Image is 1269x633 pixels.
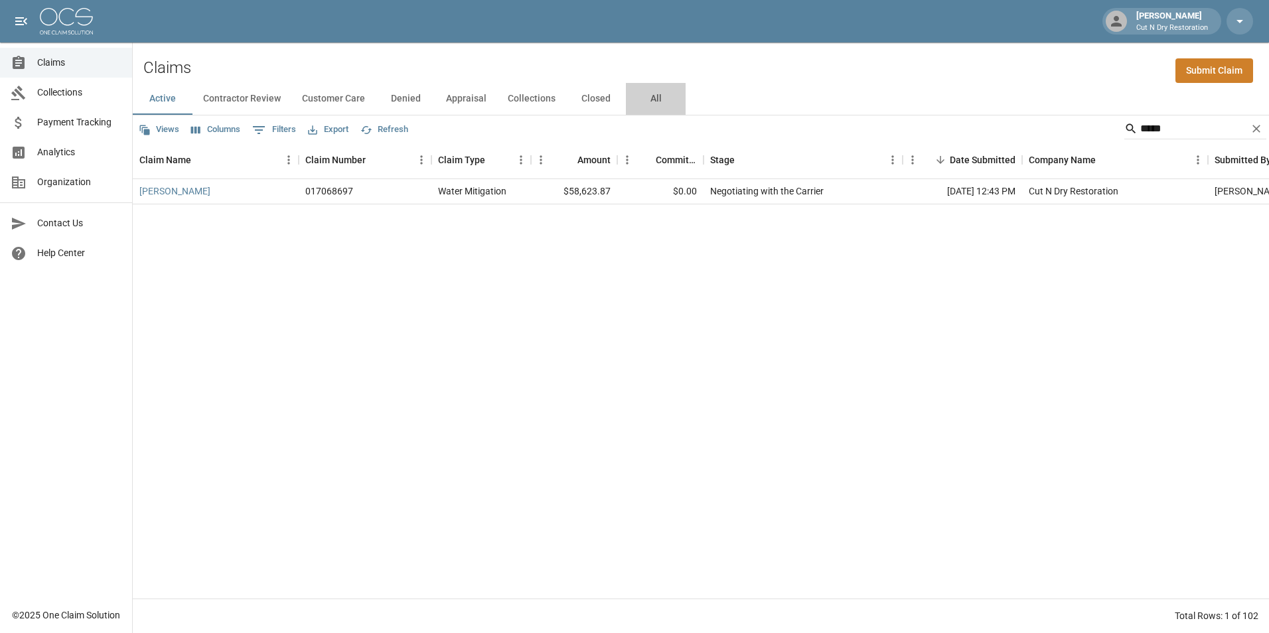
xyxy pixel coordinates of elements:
div: Date Submitted [903,141,1022,178]
div: Total Rows: 1 of 102 [1175,609,1258,622]
a: [PERSON_NAME] [139,184,210,198]
button: Menu [279,150,299,170]
div: Claim Name [139,141,191,178]
button: Sort [637,151,656,169]
button: Sort [559,151,577,169]
p: Cut N Dry Restoration [1136,23,1208,34]
div: $0.00 [617,179,704,204]
button: Closed [566,83,626,115]
span: Help Center [37,246,121,260]
button: Sort [485,151,504,169]
button: Customer Care [291,83,376,115]
div: Stage [704,141,903,178]
span: Contact Us [37,216,121,230]
div: Claim Type [438,141,485,178]
div: 017068697 [305,184,353,198]
button: Menu [903,150,923,170]
button: Sort [366,151,384,169]
div: $58,623.87 [531,179,617,204]
span: Collections [37,86,121,100]
div: Company Name [1022,141,1208,178]
div: Committed Amount [656,141,697,178]
img: ocs-logo-white-transparent.png [40,8,93,35]
div: Water Mitigation [438,184,506,198]
button: Sort [931,151,950,169]
span: Organization [37,175,121,189]
button: Menu [531,150,551,170]
div: © 2025 One Claim Solution [12,608,120,622]
div: Claim Name [133,141,299,178]
a: Submit Claim [1175,58,1253,83]
div: [PERSON_NAME] [1131,9,1213,33]
div: dynamic tabs [133,83,1269,115]
div: Cut N Dry Restoration [1029,184,1118,198]
button: Views [135,119,183,140]
button: Active [133,83,192,115]
button: Clear [1246,119,1266,139]
h2: Claims [143,58,191,78]
button: Appraisal [435,83,497,115]
div: Claim Number [305,141,366,178]
div: Company Name [1029,141,1096,178]
button: Sort [735,151,753,169]
button: open drawer [8,8,35,35]
button: Menu [617,150,637,170]
div: Amount [577,141,611,178]
div: Amount [531,141,617,178]
div: Search [1124,118,1266,142]
button: Menu [883,150,903,170]
button: Show filters [249,119,299,141]
button: Menu [1188,150,1208,170]
button: Collections [497,83,566,115]
span: Payment Tracking [37,115,121,129]
div: Committed Amount [617,141,704,178]
button: Sort [1096,151,1114,169]
div: Stage [710,141,735,178]
div: [DATE] 12:43 PM [903,179,1022,204]
span: Analytics [37,145,121,159]
button: Export [305,119,352,140]
div: Claim Type [431,141,531,178]
div: Date Submitted [950,141,1015,178]
span: Claims [37,56,121,70]
div: Claim Number [299,141,431,178]
button: Refresh [357,119,411,140]
div: Negotiating with the Carrier [710,184,824,198]
button: Sort [191,151,210,169]
button: Contractor Review [192,83,291,115]
button: Denied [376,83,435,115]
button: Menu [511,150,531,170]
button: Menu [411,150,431,170]
button: Select columns [188,119,244,140]
button: All [626,83,686,115]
